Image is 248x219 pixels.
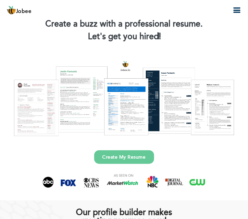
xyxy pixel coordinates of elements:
[109,31,161,42] span: get you hired!
[7,6,16,15] img: jobee.io
[158,31,160,42] span: |
[16,9,32,14] span: Jobee
[10,18,238,30] h1: Create a buzz with a professional resume.
[7,6,32,15] a: Jobee
[10,33,238,40] h2: Let's
[94,150,154,164] a: Create My Resume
